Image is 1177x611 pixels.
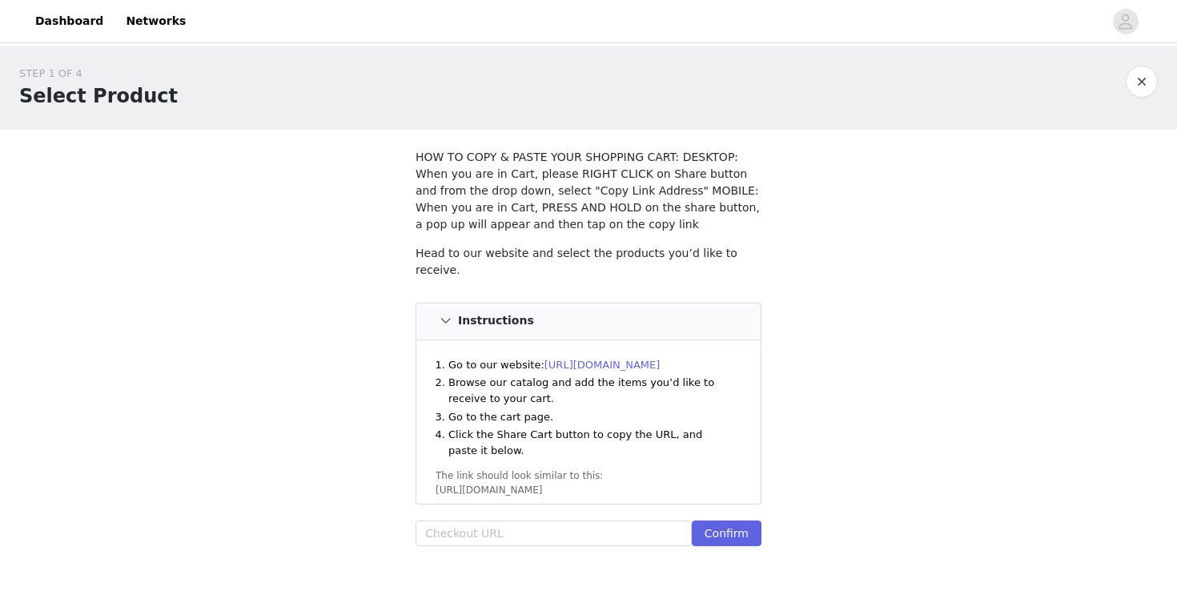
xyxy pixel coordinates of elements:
h1: Select Product [19,82,178,111]
div: STEP 1 OF 4 [19,66,178,82]
button: Confirm [692,521,761,546]
h4: Instructions [458,315,534,328]
div: avatar [1118,9,1133,34]
div: [URL][DOMAIN_NAME] [436,483,741,497]
a: Networks [116,3,195,39]
li: Go to our website: [448,357,733,373]
a: [URL][DOMAIN_NAME] [544,359,661,371]
div: The link should look similar to this: [436,468,741,483]
p: Head to our website and select the products you’d like to receive. [416,245,761,279]
a: Dashboard [26,3,113,39]
input: Checkout URL [416,521,692,546]
li: Click the Share Cart button to copy the URL, and paste it below. [448,427,733,458]
p: HOW TO COPY & PASTE YOUR SHOPPING CART: DESKTOP: When you are in Cart, please RIGHT CLICK on Shar... [416,149,761,233]
li: Browse our catalog and add the items you’d like to receive to your cart. [448,375,733,406]
li: Go to the cart page. [448,409,733,425]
